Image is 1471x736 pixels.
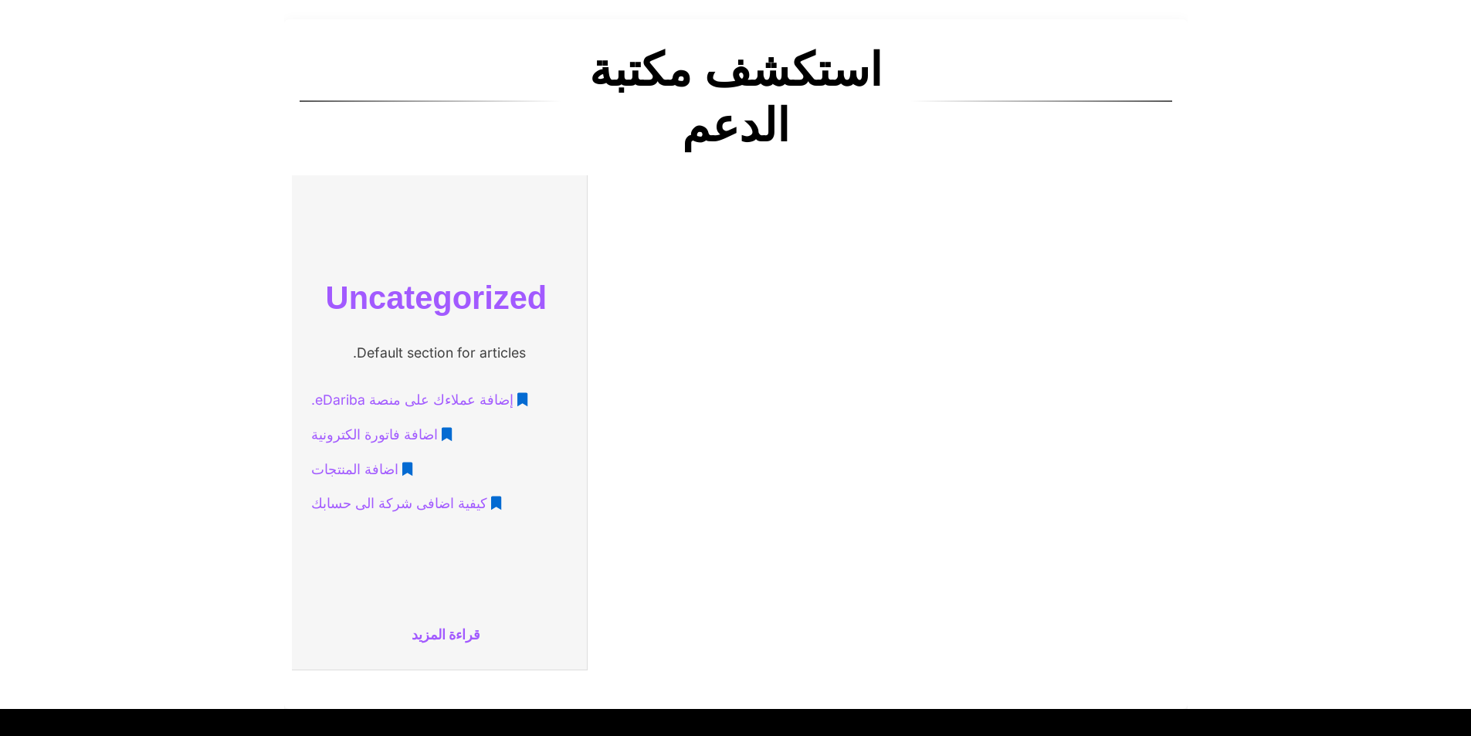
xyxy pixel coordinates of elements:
[311,386,513,415] span: إضافة عملاءك على منصة eDariba.
[311,456,412,484] a: اضافة المنتجات
[311,456,398,484] span: اضافة المنتجات
[311,490,501,518] a: كيفية اضافى شركة الى حسابك
[300,339,579,368] p: Default section for articles.
[293,229,579,335] a: Uncategorized
[311,490,487,518] span: كيفية اضافى شركة الى حسابك
[300,621,579,650] a: قراءة المزيد
[311,421,452,449] a: اضافة فاتورة الكترونية
[561,42,910,154] h2: استكشف مكتبة الدعم
[311,421,438,449] span: اضافة فاتورة الكترونية
[311,386,527,415] a: إضافة عملاءك على منصة eDariba.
